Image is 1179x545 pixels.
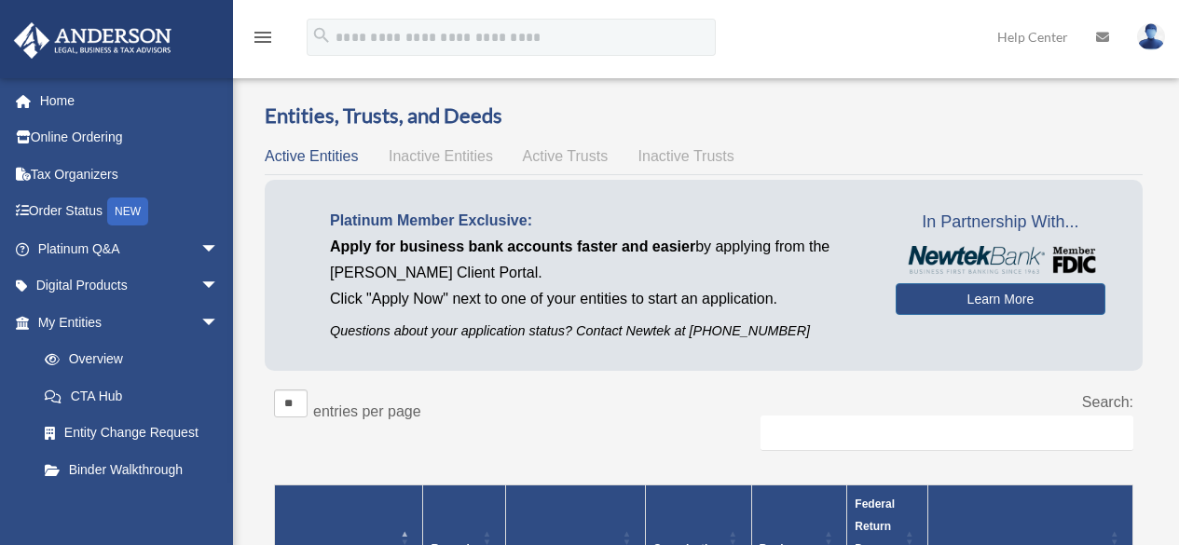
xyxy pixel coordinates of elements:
[311,25,332,46] i: search
[26,415,238,452] a: Entity Change Request
[26,451,238,488] a: Binder Walkthrough
[252,26,274,48] i: menu
[13,193,247,231] a: Order StatusNEW
[330,286,868,312] p: Click "Apply Now" next to one of your entities to start an application.
[13,304,238,341] a: My Entitiesarrow_drop_down
[26,377,238,415] a: CTA Hub
[389,148,493,164] span: Inactive Entities
[330,320,868,343] p: Questions about your application status? Contact Newtek at [PHONE_NUMBER]
[200,304,238,342] span: arrow_drop_down
[265,148,358,164] span: Active Entities
[13,82,247,119] a: Home
[330,234,868,286] p: by applying from the [PERSON_NAME] Client Portal.
[638,148,734,164] span: Inactive Trusts
[200,267,238,306] span: arrow_drop_down
[1137,23,1165,50] img: User Pic
[896,208,1105,238] span: In Partnership With...
[107,198,148,225] div: NEW
[200,230,238,268] span: arrow_drop_down
[313,403,421,419] label: entries per page
[13,119,247,157] a: Online Ordering
[265,102,1143,130] h3: Entities, Trusts, and Deeds
[1082,394,1133,410] label: Search:
[905,246,1096,274] img: NewtekBankLogoSM.png
[26,341,228,378] a: Overview
[896,283,1105,315] a: Learn More
[13,230,247,267] a: Platinum Q&Aarrow_drop_down
[13,156,247,193] a: Tax Organizers
[8,22,177,59] img: Anderson Advisors Platinum Portal
[13,267,247,305] a: Digital Productsarrow_drop_down
[330,238,695,254] span: Apply for business bank accounts faster and easier
[523,148,609,164] span: Active Trusts
[252,33,274,48] a: menu
[330,208,868,234] p: Platinum Member Exclusive:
